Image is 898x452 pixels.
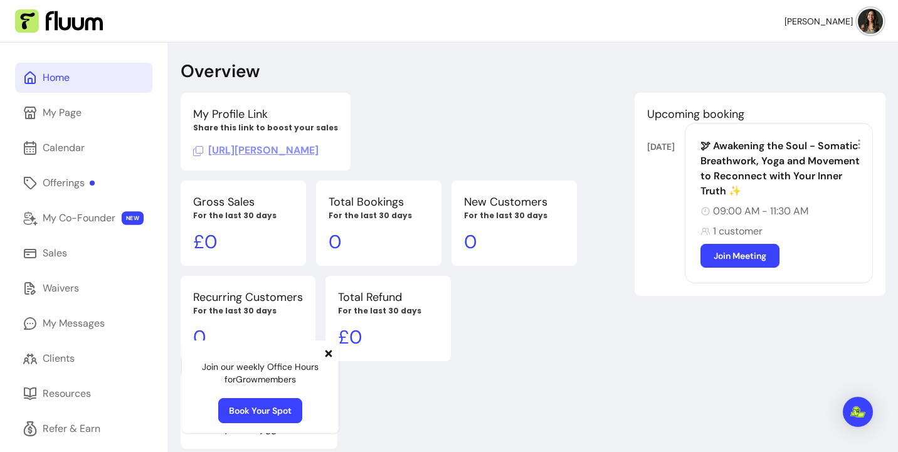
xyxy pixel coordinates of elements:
button: avatar[PERSON_NAME] [784,9,883,34]
a: Offerings [15,168,152,198]
div: My Co-Founder [43,211,115,226]
p: Recurring Customers [193,288,303,306]
p: For the last 30 days [464,211,564,221]
div: Calendar [43,140,85,155]
a: Clients [15,344,152,374]
a: Calendar [15,133,152,163]
div: Offerings [43,176,95,191]
span: Click to copy [193,144,319,157]
p: For the last 30 days [193,306,303,316]
div: My Page [43,105,82,120]
div: Clients [43,351,75,366]
img: avatar [858,9,883,34]
p: 0 [329,231,429,253]
a: My Messages [15,308,152,339]
p: For the last 30 days [329,211,429,221]
a: Book Your Spot [218,398,302,423]
a: My Page [15,98,152,128]
a: Waivers [15,273,152,303]
div: Open Intercom Messenger [843,397,873,427]
a: Join Meeting [700,244,779,268]
span: [PERSON_NAME] [784,15,853,28]
div: Waivers [43,281,79,296]
p: Overview [181,60,260,83]
a: My Co-Founder NEW [15,203,152,233]
div: Sales [43,246,67,261]
p: For the last 30 days [193,211,293,221]
p: Share this link to boost your sales [193,123,338,133]
span: NEW [122,211,144,225]
a: Home [15,63,152,93]
p: New Customers [464,193,564,211]
p: £ 0 [338,326,438,349]
div: Home [43,70,70,85]
p: Total Bookings [329,193,429,211]
img: Fluum Logo [15,9,103,33]
p: For the last 30 days [338,306,438,316]
p: Upcoming booking [647,105,873,123]
div: My Messages [43,316,105,331]
a: Sales [15,238,152,268]
p: Total Refund [338,288,438,306]
p: 0 [193,326,303,349]
div: 🕊 Awakening the Soul - Somatic Breathwork, Yoga and Movement to Reconnect with Your Inner Truth ✨ [700,139,865,199]
div: [DATE] [647,140,685,153]
p: Join our weekly Office Hours for Grow members [192,360,329,386]
p: £ 0 [193,231,293,253]
div: Resources [43,386,91,401]
p: Gross Sales [193,193,293,211]
p: My Profile Link [193,105,338,123]
div: 1 customer [700,224,865,239]
div: Refer & Earn [43,421,100,436]
a: Refer & Earn [15,414,152,444]
p: 0 [464,231,564,253]
div: 09:00 AM - 11:30 AM [700,204,865,219]
a: Resources [15,379,152,409]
